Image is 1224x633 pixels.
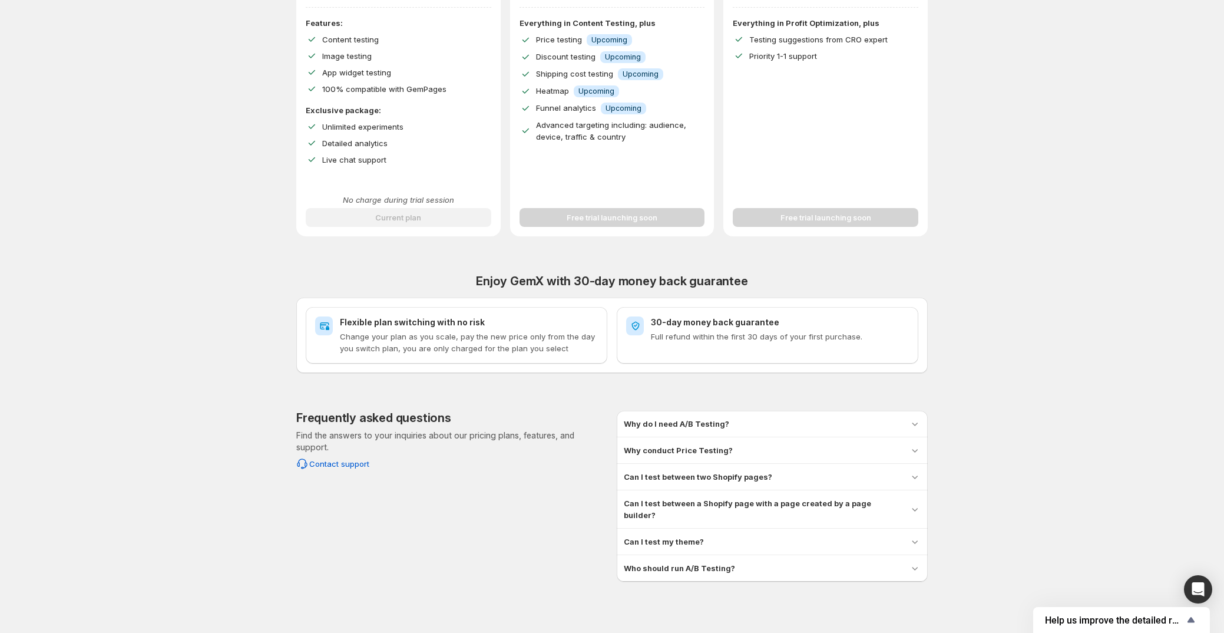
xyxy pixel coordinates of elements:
h2: 30-day money back guarantee [651,316,909,328]
p: No charge during trial session [306,194,491,206]
span: Upcoming [623,70,659,79]
span: Content testing [322,35,379,44]
h3: Who should run A/B Testing? [624,562,735,574]
p: Change your plan as you scale, pay the new price only from the day you switch plan, you are only ... [340,331,598,354]
span: Detailed analytics [322,139,388,148]
h3: Can I test my theme? [624,536,704,548]
span: Help us improve the detailed report for A/B campaigns [1045,615,1184,626]
h2: Enjoy GemX with 30-day money back guarantee [296,274,928,288]
span: Heatmap [536,86,569,95]
button: Show survey - Help us improve the detailed report for A/B campaigns [1045,613,1198,627]
p: Find the answers to your inquiries about our pricing plans, features, and support. [296,430,607,453]
h2: Flexible plan switching with no risk [340,316,598,328]
p: Full refund within the first 30 days of your first purchase. [651,331,909,342]
p: Everything in Content Testing, plus [520,17,705,29]
span: Funnel analytics [536,103,596,113]
button: Contact support [289,454,376,473]
span: Upcoming [591,35,627,45]
span: Upcoming [578,87,614,96]
p: Exclusive package: [306,104,491,116]
span: Upcoming [605,52,641,62]
span: Discount testing [536,52,596,61]
span: Live chat support [322,155,386,164]
h2: Frequently asked questions [296,411,451,425]
span: Advanced targeting including: audience, device, traffic & country [536,120,686,141]
span: Testing suggestions from CRO expert [749,35,888,44]
p: Features: [306,17,491,29]
h3: Why conduct Price Testing? [624,444,733,456]
span: Contact support [309,458,369,470]
span: Priority 1-1 support [749,51,817,61]
span: Price testing [536,35,582,44]
span: App widget testing [322,68,391,77]
p: Everything in Profit Optimization, plus [733,17,918,29]
h3: Why do I need A/B Testing? [624,418,729,430]
span: 100% compatible with GemPages [322,84,446,94]
span: Shipping cost testing [536,69,613,78]
div: Open Intercom Messenger [1184,575,1212,604]
h3: Can I test between a Shopify page with a page created by a page builder? [624,497,899,521]
span: Unlimited experiments [322,122,403,131]
span: Upcoming [606,104,641,113]
h3: Can I test between two Shopify pages? [624,471,772,483]
span: Image testing [322,51,372,61]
